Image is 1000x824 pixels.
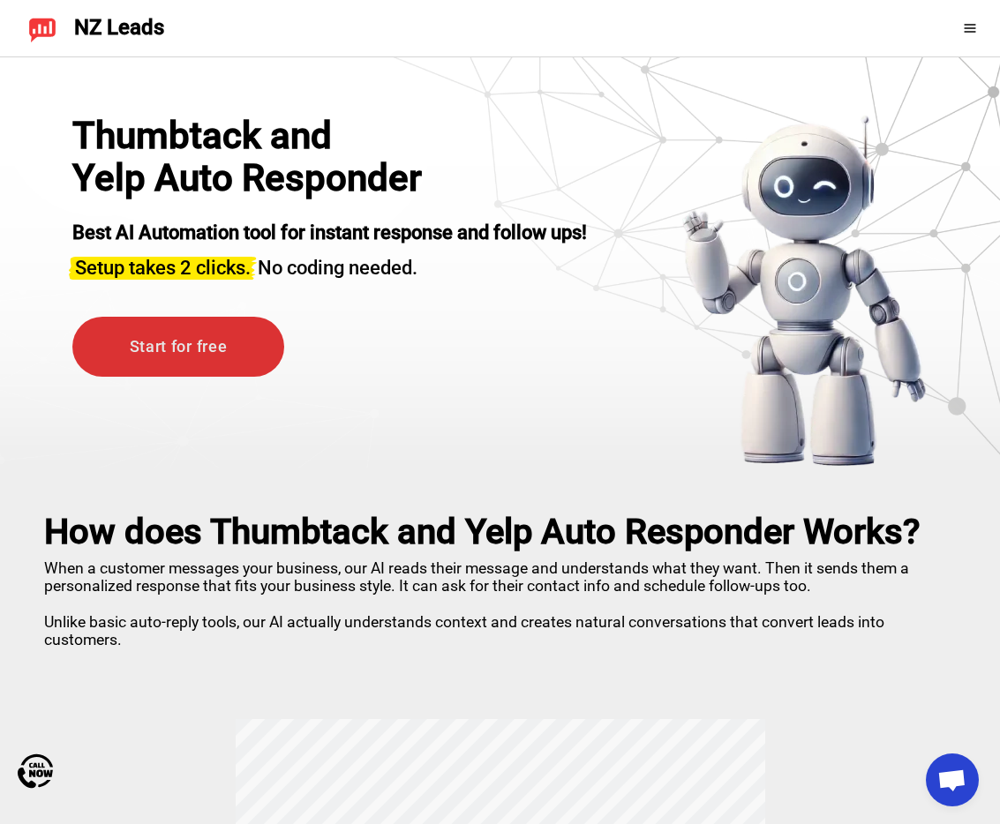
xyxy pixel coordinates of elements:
img: Call Now [18,753,53,789]
img: NZ Leads logo [28,14,56,42]
div: Thumbtack and [72,115,443,157]
p: When a customer messages your business, our AI reads their message and understands what they want... [44,552,956,648]
span: NZ Leads [74,16,164,41]
img: yelp bot [681,115,928,468]
a: Start for free [72,317,284,378]
h1: Yelp Auto Responder [72,157,443,199]
iframe: Кнопка "Войти с аккаунтом Google" [894,9,951,48]
h3: No coding needed. [72,246,587,281]
span: Setup takes 2 clicks. [75,257,251,279]
strong: Best AI Automation tool for instant response and follow ups! [72,221,587,243]
a: Open chat [926,753,979,806]
h2: How does Thumbtack and Yelp Auto Responder Works? [44,512,956,552]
